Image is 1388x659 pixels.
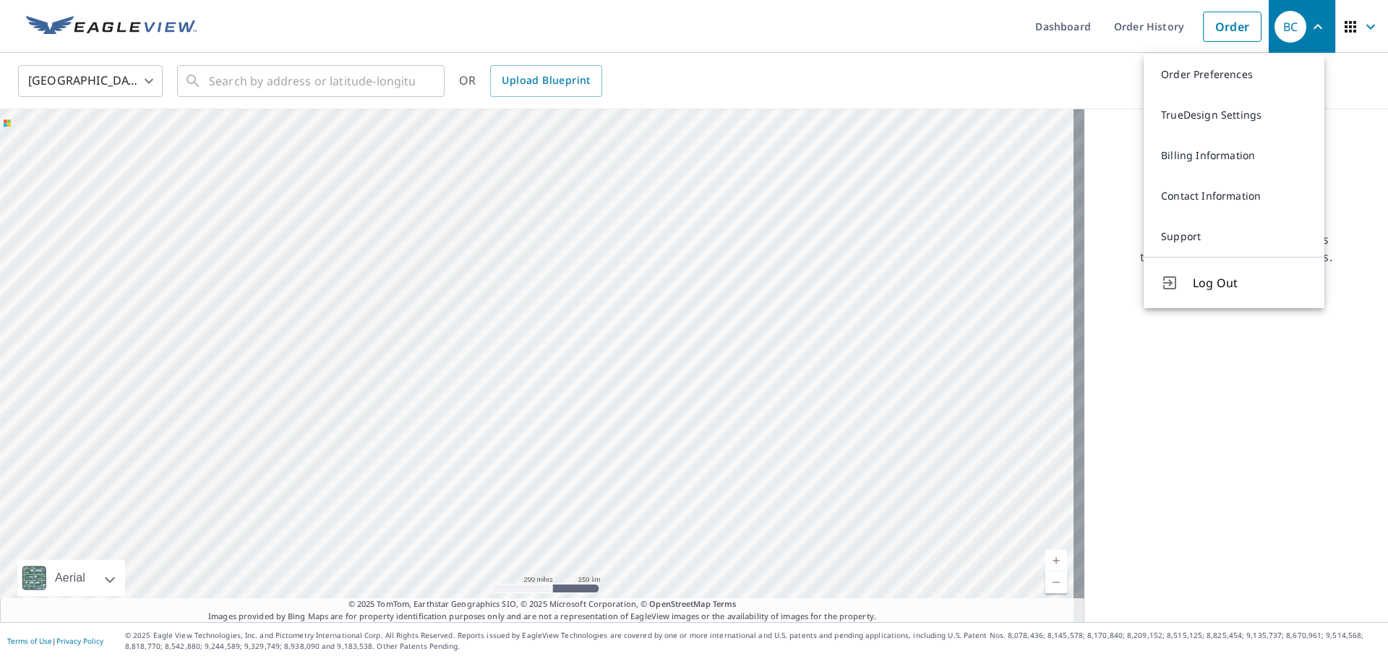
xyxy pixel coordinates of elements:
[1144,54,1324,95] a: Order Preferences
[713,598,737,609] a: Terms
[7,637,103,645] p: |
[1045,550,1067,571] a: Current Level 5, Zoom In
[17,560,125,596] div: Aerial
[1144,176,1324,216] a: Contact Information
[18,61,163,101] div: [GEOGRAPHIC_DATA]
[1203,12,1261,42] a: Order
[649,598,710,609] a: OpenStreetMap
[1275,11,1306,43] div: BC
[1144,135,1324,176] a: Billing Information
[490,65,601,97] a: Upload Blueprint
[209,61,415,101] input: Search by address or latitude-longitude
[1045,571,1067,593] a: Current Level 5, Zoom Out
[1144,257,1324,308] button: Log Out
[26,16,197,38] img: EV Logo
[51,560,90,596] div: Aerial
[1144,95,1324,135] a: TrueDesign Settings
[56,636,103,646] a: Privacy Policy
[1139,231,1333,265] p: Searching for a property address to view a list of available products.
[459,65,602,97] div: OR
[1144,216,1324,257] a: Support
[7,636,52,646] a: Terms of Use
[348,598,737,611] span: © 2025 TomTom, Earthstar Geographics SIO, © 2025 Microsoft Corporation, ©
[502,72,590,90] span: Upload Blueprint
[125,630,1381,652] p: © 2025 Eagle View Technologies, Inc. and Pictometry International Corp. All Rights Reserved. Repo...
[1193,274,1307,292] span: Log Out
